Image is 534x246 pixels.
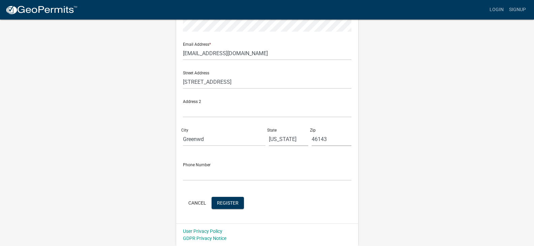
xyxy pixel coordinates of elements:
[183,197,212,209] button: Cancel
[183,229,222,234] a: User Privacy Policy
[217,200,239,205] span: Register
[506,3,529,16] a: Signup
[487,3,506,16] a: Login
[183,236,226,241] a: GDPR Privacy Notice
[212,197,244,209] button: Register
